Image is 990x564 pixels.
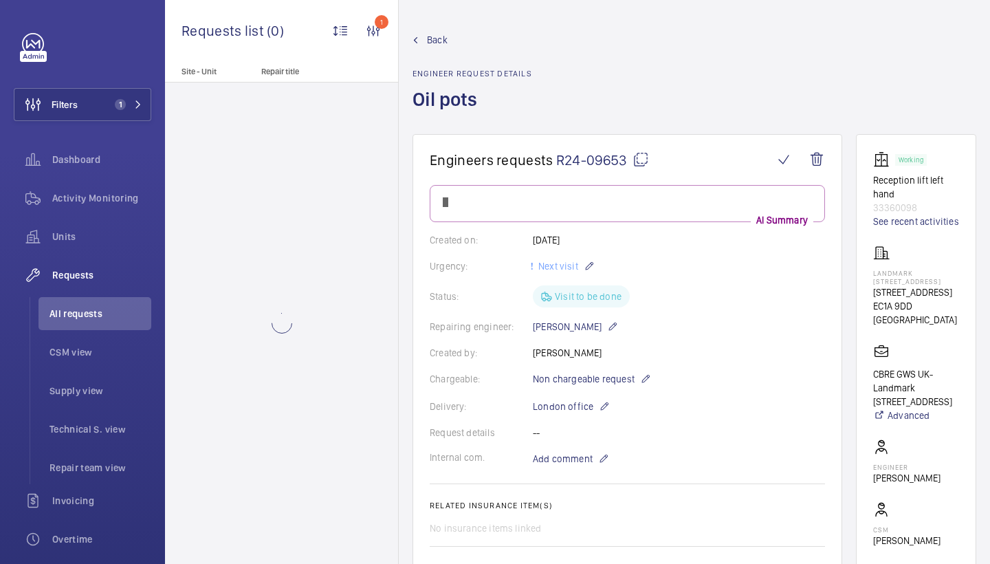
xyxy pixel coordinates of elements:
p: Repair title [261,67,352,76]
h2: Related insurance item(s) [430,501,825,510]
p: [PERSON_NAME] [873,471,940,485]
p: Reception lift left hand [873,173,959,201]
a: See recent activities [873,215,959,228]
a: Advanced [873,409,959,422]
p: EC1A 9DD [GEOGRAPHIC_DATA] [873,299,959,327]
span: CSM view [49,345,151,359]
span: All requests [49,307,151,321]
p: Site - Unit [165,67,256,76]
span: Repair team view [49,461,151,475]
p: Landmark [STREET_ADDRESS] [873,269,959,285]
button: Filters1 [14,88,151,121]
p: Working [899,158,923,162]
span: R24-09653 [556,151,649,169]
span: 1 [115,99,126,110]
span: Activity Monitoring [52,191,151,205]
span: Next visit [536,261,578,272]
span: Dashboard [52,153,151,166]
span: Non chargeable request [533,372,635,386]
span: Filters [52,98,78,111]
h1: Oil pots [412,87,532,134]
p: AI Summary [751,213,813,227]
span: Units [52,230,151,243]
p: [PERSON_NAME] [873,534,940,547]
p: Engineer [873,463,940,471]
span: Add comment [533,452,593,466]
p: [STREET_ADDRESS] [873,285,959,299]
span: Requests [52,268,151,282]
span: Technical S. view [49,422,151,436]
span: Back [427,33,448,47]
p: CSM [873,525,940,534]
h2: Engineer request details [412,69,532,78]
p: [PERSON_NAME] [533,318,618,335]
p: London office [533,398,610,415]
img: elevator.svg [873,151,895,168]
span: Supply view [49,384,151,398]
span: Overtime [52,532,151,546]
p: CBRE GWS UK- Landmark [STREET_ADDRESS] [873,367,959,409]
span: Invoicing [52,494,151,508]
p: 33360098 [873,201,959,215]
span: Engineers requests [430,151,553,169]
span: Requests list [181,22,267,39]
